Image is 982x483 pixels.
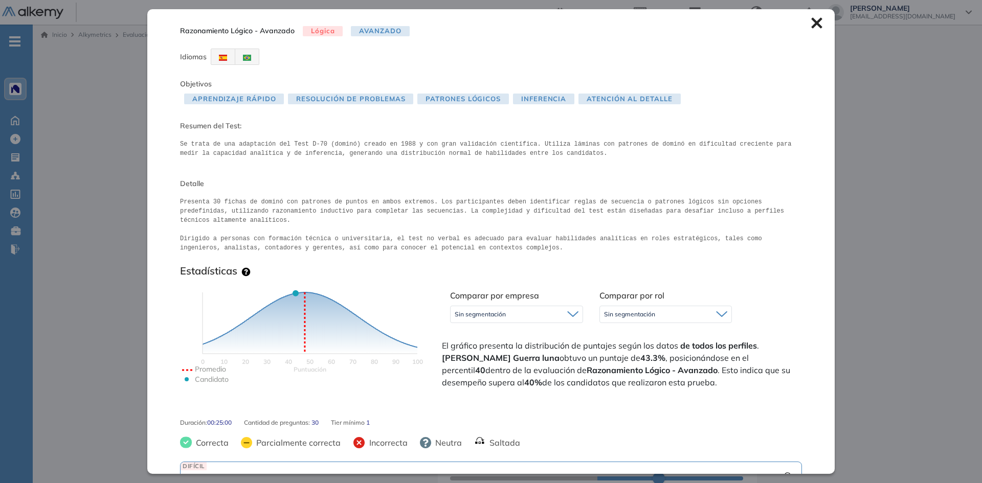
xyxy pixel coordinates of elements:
pre: Se trata de una adaptación del Test D-70 (dominó) creado en 1988 y con gran validación científica... [180,140,802,158]
text: Candidato [195,375,229,384]
h3: Estadísticas [180,265,237,277]
span: Sin segmentación [604,310,655,318]
iframe: Chat Widget [798,364,982,483]
strong: Guerra luna [513,353,560,363]
span: Comparar por rol [599,290,664,301]
span: Sin segmentación [455,310,506,318]
text: 70 [349,358,356,365]
span: Parcialmente correcta [252,436,341,449]
span: Lógica [303,26,343,37]
img: BRA [243,55,251,61]
strong: de todos los perfiles [680,340,757,351]
text: 0 [201,358,205,365]
text: 80 [371,358,378,365]
text: 30 [263,358,271,365]
strong: 43.3% [640,353,665,363]
text: Promedio [195,364,226,374]
strong: 40 [475,365,485,375]
span: El gráfico presenta la distribución de puntajes según los datos . obtuvo un puntaje de , posicion... [442,339,800,388]
pre: Presenta 30 fichas de dominó con patrones de puntos en ambos extremos. Los participantes deben id... [180,197,802,252]
span: Duración : [180,418,207,427]
span: Correcta [192,436,229,449]
span: Saltada [485,436,520,449]
span: Objetivos [180,79,212,88]
strong: Razonamiento Lógico - Avanzado [587,365,718,375]
span: Avanzado [351,26,409,37]
text: 40 [285,358,292,365]
span: Resumen del Test: [180,121,802,131]
span: Resolución de Problemas [288,94,413,104]
text: 90 [392,358,399,365]
span: Incorrecta [365,436,408,449]
text: 100 [412,358,423,365]
span: Observa a continuación la siguiente imagen con fichas de [PERSON_NAME].Seguí la secuencia lógica ... [189,473,958,481]
span: Neutra [431,436,462,449]
span: Razonamiento Lógico - Avanzado [180,26,295,36]
span: Detalle [180,178,802,189]
strong: 40% [524,377,542,387]
span: Comparar por empresa [450,290,539,301]
span: Atención al detalle [578,94,680,104]
span: Idiomas [180,52,207,61]
div: Widget de chat [798,364,982,483]
strong: [PERSON_NAME] [442,353,511,363]
text: 10 [220,358,228,365]
span: DIFÍCIL [181,462,207,470]
span: Patrones Lógicos [417,94,509,104]
text: 60 [328,358,335,365]
text: 50 [306,358,314,365]
span: Aprendizaje Rápido [184,94,284,104]
img: ESP [219,55,227,61]
span: 3 min 42 s [722,473,751,482]
text: 20 [242,358,249,365]
text: Scores [294,365,326,373]
span: Inferencia [513,94,574,104]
